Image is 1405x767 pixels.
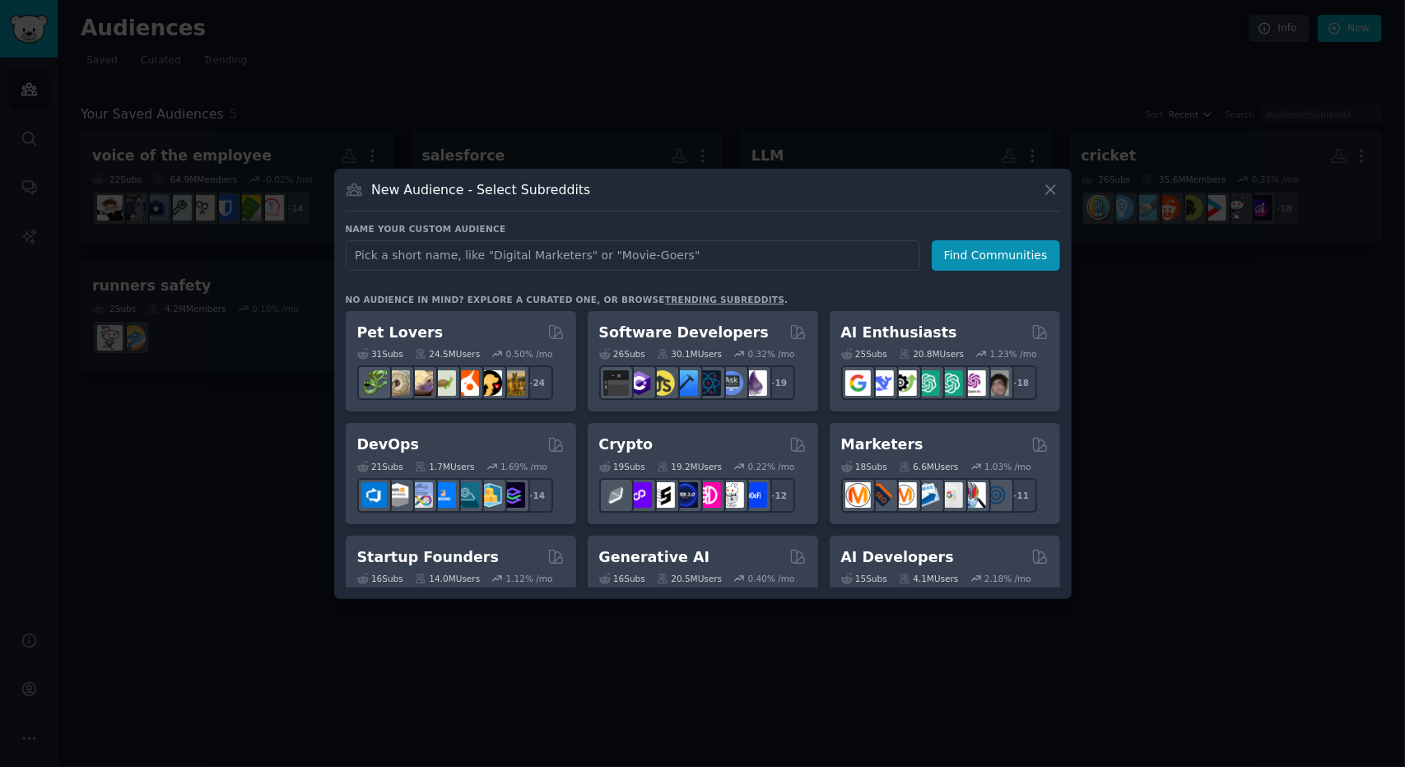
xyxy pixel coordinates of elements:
[603,482,629,508] img: ethfinance
[990,348,1037,360] div: 1.23 % /mo
[649,370,675,396] img: learnjavascript
[626,482,652,508] img: 0xPolygon
[672,370,698,396] img: iOSProgramming
[742,482,767,508] img: defi_
[599,435,654,455] h2: Crypto
[937,482,963,508] img: googleads
[430,482,456,508] img: DevOpsLinks
[937,370,963,396] img: chatgpt_prompts_
[599,461,645,472] div: 19 Sub s
[500,461,547,472] div: 1.69 % /mo
[357,547,499,568] h2: Startup Founders
[454,482,479,508] img: platformengineering
[357,435,420,455] h2: DevOps
[603,370,629,396] img: software
[742,370,767,396] img: elixir
[384,370,410,396] img: ballpython
[500,482,525,508] img: PlatformEngineers
[899,348,964,360] div: 20.8M Users
[430,370,456,396] img: turtle
[899,573,959,584] div: 4.1M Users
[696,482,721,508] img: defiblockchain
[932,240,1060,271] button: Find Communities
[346,223,1060,235] h3: Name your custom audience
[519,478,553,513] div: + 14
[984,482,1009,508] img: OnlineMarketing
[407,482,433,508] img: Docker_DevOps
[454,370,479,396] img: cockatiel
[696,370,721,396] img: reactnative
[899,461,959,472] div: 6.6M Users
[748,461,795,472] div: 0.22 % /mo
[761,478,795,513] div: + 12
[477,370,502,396] img: PetAdvice
[748,573,795,584] div: 0.40 % /mo
[868,370,894,396] img: DeepSeek
[672,482,698,508] img: web3
[626,370,652,396] img: csharp
[500,370,525,396] img: dogbreed
[1003,478,1037,513] div: + 11
[357,323,444,343] h2: Pet Lovers
[961,370,986,396] img: OpenAIDev
[415,348,480,360] div: 24.5M Users
[891,370,917,396] img: AItoolsCatalog
[719,482,744,508] img: CryptoNews
[841,547,954,568] h2: AI Developers
[845,370,871,396] img: GoogleGeminiAI
[984,461,1031,472] div: 1.03 % /mo
[346,240,920,271] input: Pick a short name, like "Digital Marketers" or "Movie-Goers"
[357,348,403,360] div: 31 Sub s
[346,294,789,305] div: No audience in mind? Explore a curated one, or browse .
[649,482,675,508] img: ethstaker
[357,573,403,584] div: 16 Sub s
[599,547,710,568] h2: Generative AI
[984,573,1031,584] div: 2.18 % /mo
[384,482,410,508] img: AWS_Certified_Experts
[748,348,795,360] div: 0.32 % /mo
[407,370,433,396] img: leopardgeckos
[914,370,940,396] img: chatgpt_promptDesign
[761,365,795,400] div: + 19
[519,365,553,400] div: + 24
[657,573,722,584] div: 20.5M Users
[841,348,887,360] div: 25 Sub s
[361,482,387,508] img: azuredevops
[1003,365,1037,400] div: + 18
[506,348,553,360] div: 0.50 % /mo
[657,461,722,472] div: 19.2M Users
[371,181,590,198] h3: New Audience - Select Subreddits
[841,323,957,343] h2: AI Enthusiasts
[841,461,887,472] div: 18 Sub s
[506,573,553,584] div: 1.12 % /mo
[357,461,403,472] div: 21 Sub s
[477,482,502,508] img: aws_cdk
[415,461,475,472] div: 1.7M Users
[599,348,645,360] div: 26 Sub s
[415,573,480,584] div: 14.0M Users
[841,435,923,455] h2: Marketers
[599,323,769,343] h2: Software Developers
[914,482,940,508] img: Emailmarketing
[845,482,871,508] img: content_marketing
[361,370,387,396] img: herpetology
[665,295,784,304] a: trending subreddits
[868,482,894,508] img: bigseo
[719,370,744,396] img: AskComputerScience
[961,482,986,508] img: MarketingResearch
[891,482,917,508] img: AskMarketing
[657,348,722,360] div: 30.1M Users
[984,370,1009,396] img: ArtificalIntelligence
[599,573,645,584] div: 16 Sub s
[841,573,887,584] div: 15 Sub s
